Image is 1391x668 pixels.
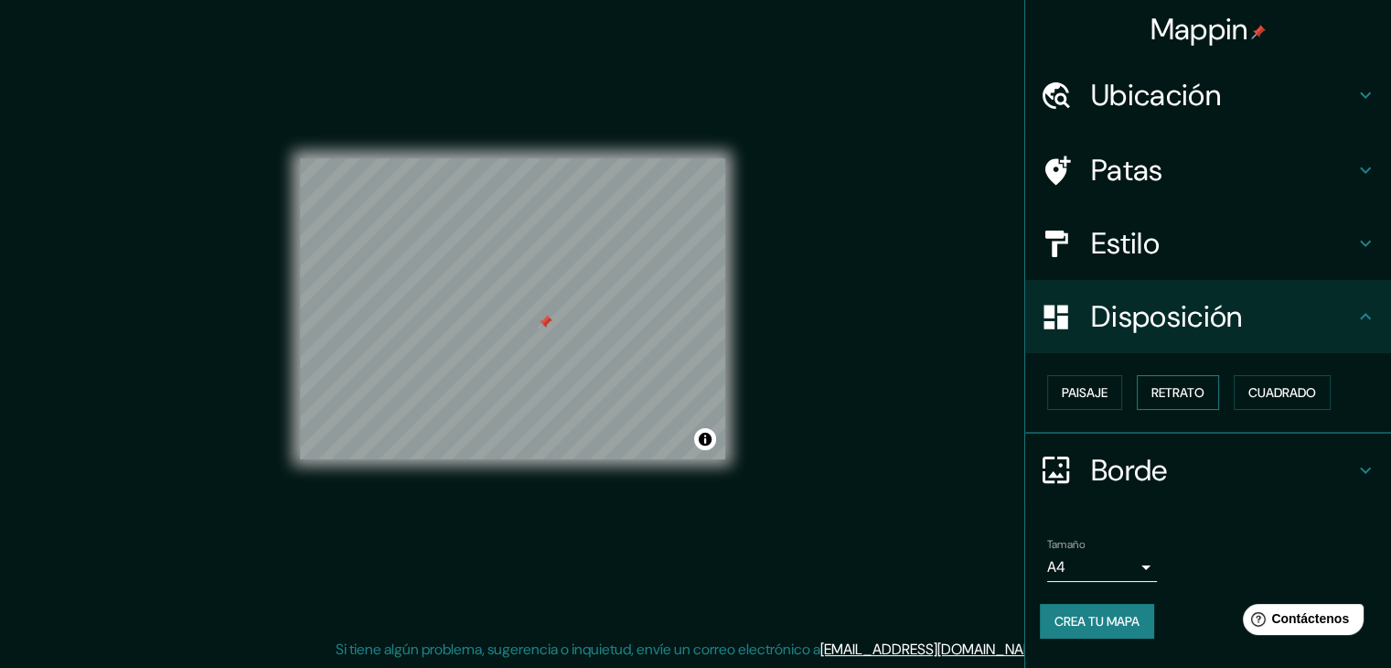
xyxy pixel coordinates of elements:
[1047,557,1065,576] font: A4
[1091,451,1168,490] font: Borde
[1091,297,1242,336] font: Disposición
[1040,604,1154,639] button: Crea tu mapa
[1025,207,1391,280] div: Estilo
[820,640,1046,659] a: [EMAIL_ADDRESS][DOMAIN_NAME]
[1025,280,1391,353] div: Disposición
[1150,10,1248,48] font: Mappin
[1047,553,1157,582] div: A4
[336,640,820,659] font: Si tiene algún problema, sugerencia o inquietud, envíe un correo electrónico a
[1234,375,1331,410] button: Cuadrado
[1025,134,1391,207] div: Patas
[1054,613,1140,630] font: Crea tu mapa
[694,428,716,450] button: Activar o desactivar atribución
[1047,537,1085,552] font: Tamaño
[1047,375,1122,410] button: Paisaje
[1091,224,1160,263] font: Estilo
[1025,434,1391,507] div: Borde
[1248,384,1316,401] font: Cuadrado
[1062,384,1107,401] font: Paisaje
[1091,151,1163,189] font: Patas
[1091,76,1221,114] font: Ubicación
[1025,59,1391,132] div: Ubicación
[1151,384,1204,401] font: Retrato
[1228,597,1371,648] iframe: Lanzador de widgets de ayuda
[1251,25,1266,39] img: pin-icon.png
[300,158,725,459] canvas: Mapa
[1137,375,1219,410] button: Retrato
